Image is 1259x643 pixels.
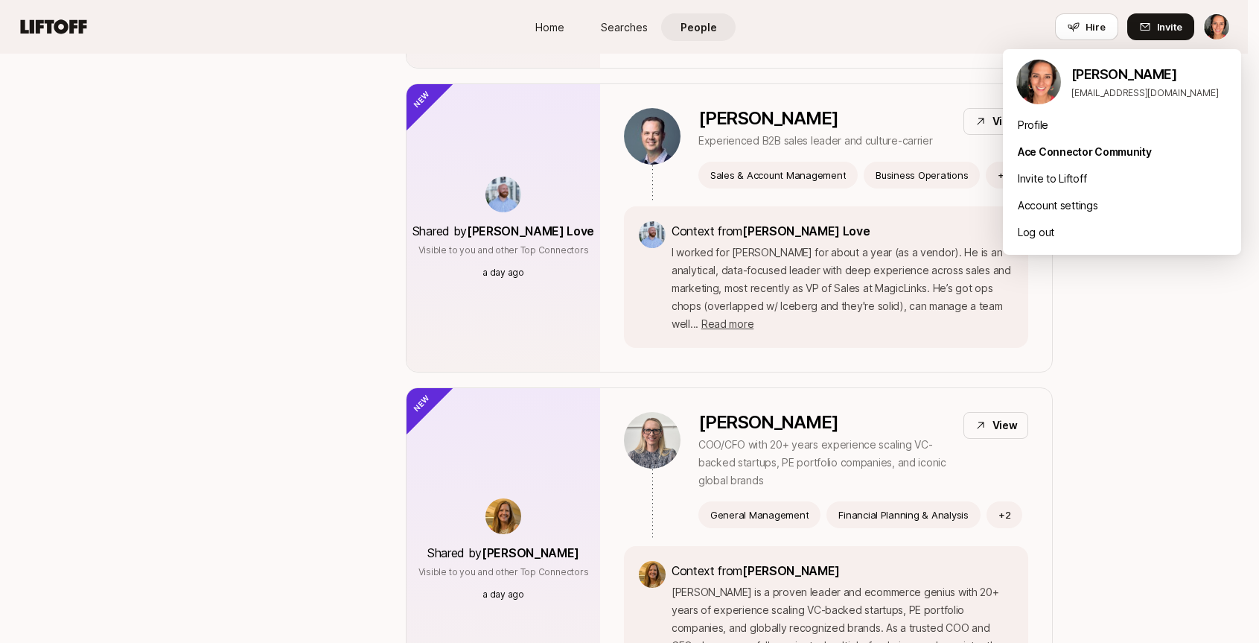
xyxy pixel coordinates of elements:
div: Account settings [1003,192,1241,219]
p: [EMAIL_ADDRESS][DOMAIN_NAME] [1071,86,1229,100]
div: Profile [1003,112,1241,139]
p: [PERSON_NAME] [1071,64,1229,85]
div: Log out [1003,219,1241,246]
div: Invite to Liftoff [1003,165,1241,192]
img: Lia Siebert [1016,60,1061,104]
div: Ace Connector Community [1003,139,1241,165]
